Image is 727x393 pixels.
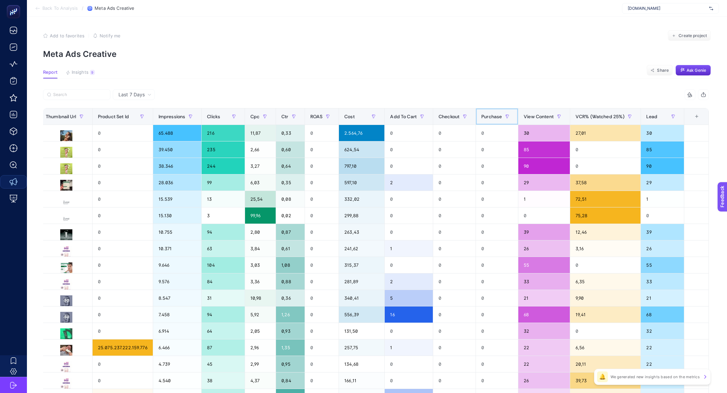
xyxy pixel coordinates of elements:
[641,141,684,158] div: 85
[93,191,153,207] div: 0
[245,240,276,257] div: 3,84
[657,68,669,73] span: Share
[305,356,339,372] div: 0
[641,273,684,290] div: 33
[570,372,641,389] div: 39,73
[476,125,518,141] div: 0
[202,191,244,207] div: 13
[518,174,570,191] div: 29
[339,290,384,306] div: 340,41
[245,158,276,174] div: 3,27
[305,240,339,257] div: 0
[339,158,384,174] div: 797,10
[641,290,684,306] div: 21
[518,240,570,257] div: 26
[641,224,684,240] div: 39
[305,207,339,224] div: 0
[93,273,153,290] div: 0
[202,158,244,174] div: 244
[276,273,304,290] div: 0,88
[476,257,518,273] div: 0
[339,257,384,273] div: 315,37
[245,125,276,141] div: 11,87
[570,174,641,191] div: 37,58
[385,141,433,158] div: 0
[153,125,202,141] div: 65.488
[276,356,304,372] div: 0,95
[276,240,304,257] div: 0,61
[276,339,304,356] div: 1,35
[245,207,276,224] div: 99,96
[339,240,384,257] div: 241,62
[153,339,202,356] div: 6.466
[93,207,153,224] div: 0
[476,141,518,158] div: 0
[641,356,684,372] div: 22
[207,114,220,119] span: Clicks
[43,49,711,59] p: Meta Ads Creative
[245,257,276,273] div: 3,03
[570,125,641,141] div: 27,01
[202,306,244,323] div: 94
[153,224,202,240] div: 10.755
[641,323,684,339] div: 32
[245,323,276,339] div: 2,05
[305,158,339,174] div: 0
[646,114,657,119] span: Lead
[570,158,641,174] div: 0
[518,273,570,290] div: 33
[476,306,518,323] div: 0
[641,207,684,224] div: 0
[570,240,641,257] div: 3,16
[385,306,433,323] div: 16
[518,207,570,224] div: 0
[576,114,625,119] span: VCR% (Watched 25%)
[433,207,476,224] div: 0
[476,158,518,174] div: 0
[570,356,641,372] div: 20,11
[93,158,153,174] div: 0
[518,141,570,158] div: 85
[250,114,259,119] span: Cpc
[245,174,276,191] div: 6,03
[481,114,502,119] span: Purchase
[518,158,570,174] div: 90
[305,372,339,389] div: 0
[93,323,153,339] div: 0
[433,174,476,191] div: 0
[153,174,202,191] div: 28.036
[305,339,339,356] div: 0
[98,114,129,119] span: Product Set Id
[344,114,355,119] span: Cost
[202,290,244,306] div: 31
[476,191,518,207] div: 0
[570,339,641,356] div: 6,56
[90,70,95,75] div: 9
[339,191,384,207] div: 332,02
[245,372,276,389] div: 4,37
[518,372,570,389] div: 26
[433,141,476,158] div: 0
[305,273,339,290] div: 0
[476,174,518,191] div: 0
[628,6,706,11] span: [DOMAIN_NAME]
[339,339,384,356] div: 257,75
[439,114,459,119] span: Checkout
[709,5,713,12] img: svg%3e
[305,257,339,273] div: 0
[433,191,476,207] div: 0
[53,92,106,97] input: Search
[518,125,570,141] div: 30
[245,339,276,356] div: 2,96
[476,323,518,339] div: 0
[93,141,153,158] div: 0
[305,306,339,323] div: 0
[518,191,570,207] div: 1
[433,273,476,290] div: 0
[153,323,202,339] div: 6.914
[153,257,202,273] div: 9.646
[276,257,304,273] div: 1,08
[245,191,276,207] div: 25,54
[641,240,684,257] div: 26
[433,257,476,273] div: 0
